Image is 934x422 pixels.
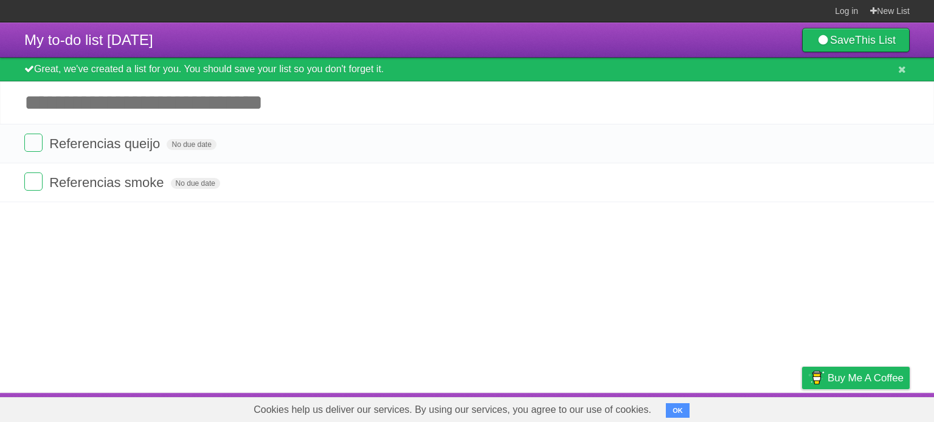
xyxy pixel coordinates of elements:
[167,139,216,150] span: No due date
[828,367,904,389] span: Buy me a coffee
[49,136,163,151] span: Referencias queijo
[808,367,825,388] img: Buy me a coffee
[745,396,772,419] a: Terms
[49,175,167,190] span: Referencias smoke
[171,178,220,189] span: No due date
[24,32,153,48] span: My to-do list [DATE]
[833,396,910,419] a: Suggest a feature
[241,398,663,422] span: Cookies help us deliver our services. By using our services, you agree to our use of cookies.
[680,396,730,419] a: Developers
[802,28,910,52] a: SaveThis List
[24,134,43,152] label: Done
[640,396,666,419] a: About
[666,403,690,418] button: OK
[802,367,910,389] a: Buy me a coffee
[24,172,43,191] label: Done
[786,396,818,419] a: Privacy
[855,34,896,46] b: This List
